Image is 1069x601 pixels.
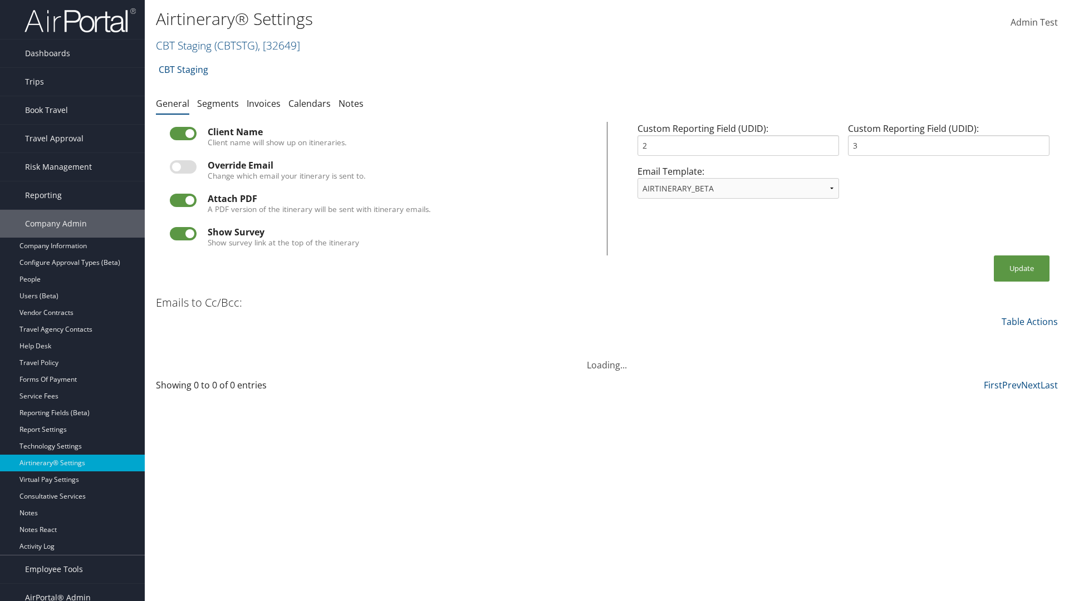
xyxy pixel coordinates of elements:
span: , [ 32649 ] [258,38,300,53]
div: Client Name [208,127,593,137]
a: Last [1041,379,1058,391]
div: Showing 0 to 0 of 0 entries [156,378,375,397]
img: airportal-logo.png [24,7,136,33]
div: Attach PDF [208,194,593,204]
a: Notes [339,97,364,110]
span: Risk Management [25,153,92,181]
label: A PDF version of the itinerary will be sent with itinerary emails. [208,204,431,215]
a: Next [1021,379,1041,391]
a: CBT Staging [159,58,208,81]
button: Update [994,255,1050,282]
span: ( CBTSTG ) [214,38,258,53]
span: Book Travel [25,96,68,124]
a: First [984,379,1002,391]
a: Admin Test [1011,6,1058,40]
div: Custom Reporting Field (UDID): [633,122,844,165]
a: Invoices [247,97,281,110]
a: Prev [1002,379,1021,391]
a: Table Actions [1002,316,1058,328]
label: Client name will show up on itineraries. [208,137,347,148]
h3: Emails to Cc/Bcc: [156,295,242,311]
div: Email Template: [633,165,844,208]
div: Override Email [208,160,593,170]
span: Employee Tools [25,555,83,583]
label: Change which email your itinerary is sent to. [208,170,366,181]
span: Reporting [25,181,62,209]
a: General [156,97,189,110]
span: Company Admin [25,210,87,238]
a: Calendars [288,97,331,110]
h1: Airtinerary® Settings [156,7,757,31]
span: Dashboards [25,40,70,67]
div: Loading... [156,345,1058,372]
span: Trips [25,68,44,96]
div: Custom Reporting Field (UDID): [844,122,1054,165]
span: Admin Test [1011,16,1058,28]
label: Show survey link at the top of the itinerary [208,237,359,248]
span: Travel Approval [25,125,84,152]
a: Segments [197,97,239,110]
a: CBT Staging [156,38,300,53]
div: Show Survey [208,227,593,237]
